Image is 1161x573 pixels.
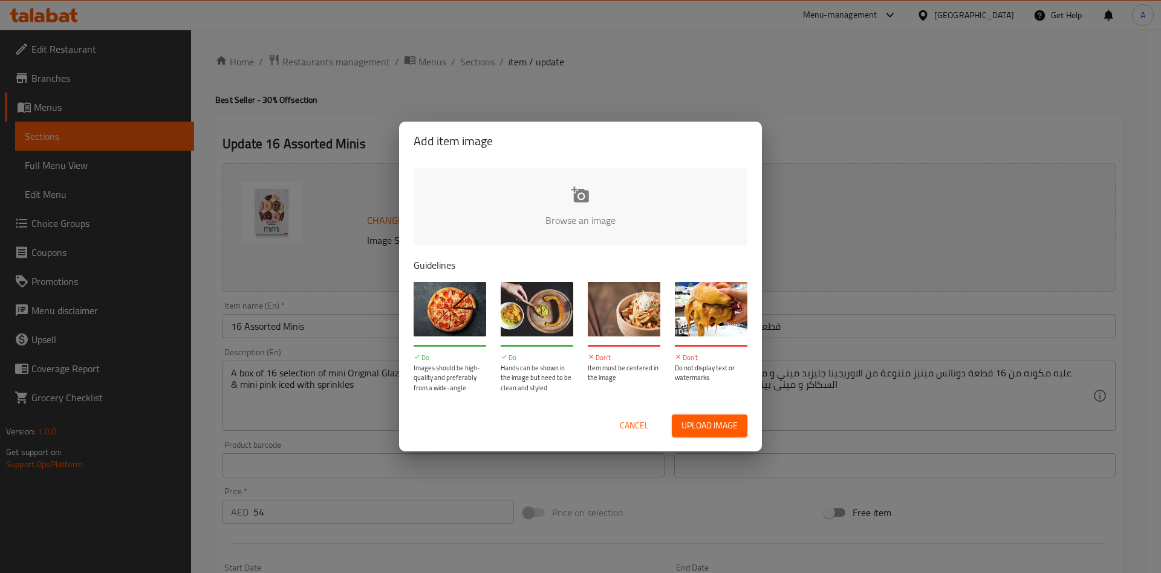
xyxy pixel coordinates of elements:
img: guide-img-1@3x.jpg [414,282,486,336]
img: guide-img-2@3x.jpg [501,282,573,336]
p: Item must be centered in the image [588,363,660,383]
p: Hands can be shown in the image but need to be clean and styled [501,363,573,393]
span: Upload image [681,418,738,433]
button: Upload image [672,414,747,437]
p: Do not display text or watermarks [675,363,747,383]
p: Don't [588,353,660,363]
span: Cancel [620,418,649,433]
img: guide-img-3@3x.jpg [588,282,660,336]
p: Do [414,353,486,363]
p: Don't [675,353,747,363]
img: guide-img-4@3x.jpg [675,282,747,336]
h2: Add item image [414,131,747,151]
p: Images should be high-quality and preferably from a wide-angle [414,363,486,393]
p: Do [501,353,573,363]
p: Guidelines [414,258,747,272]
button: Cancel [615,414,654,437]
